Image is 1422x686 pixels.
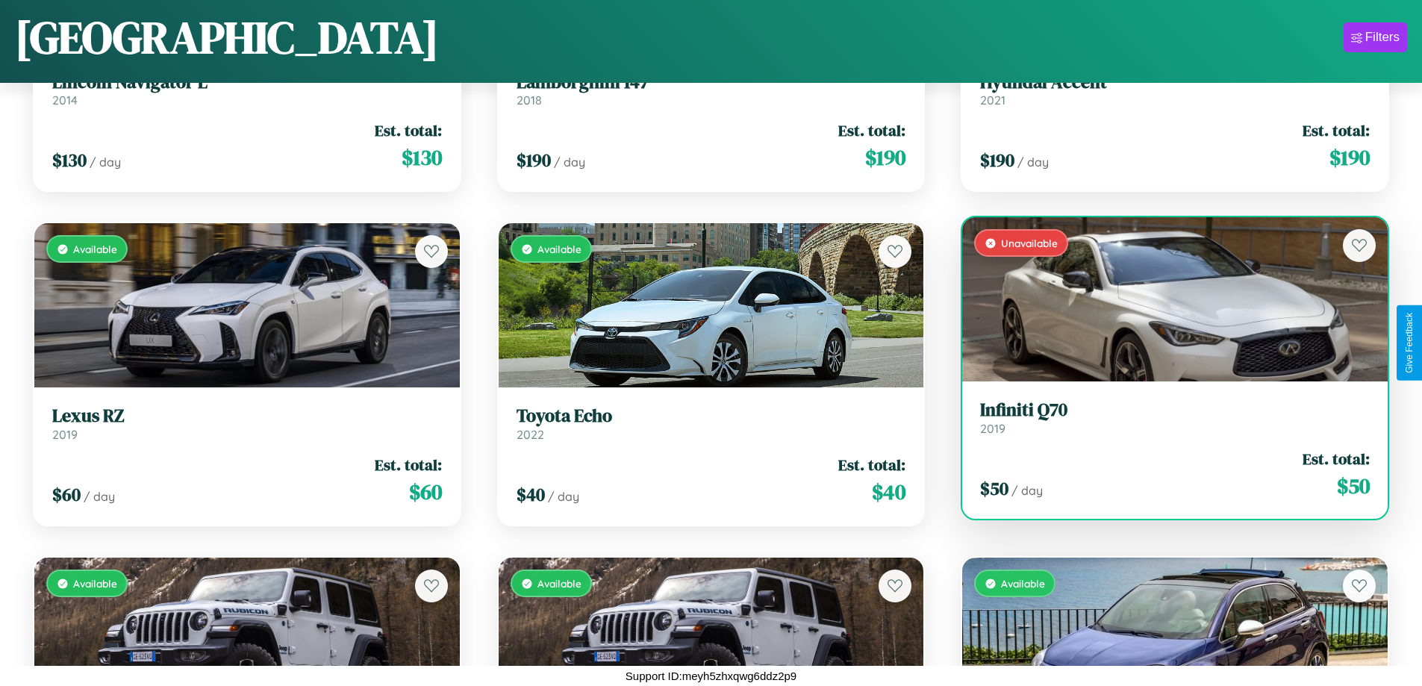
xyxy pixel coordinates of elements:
[537,577,581,590] span: Available
[1344,22,1407,52] button: Filters
[73,577,117,590] span: Available
[375,119,442,141] span: Est. total:
[980,93,1005,107] span: 2021
[980,148,1014,172] span: $ 190
[865,143,905,172] span: $ 190
[838,454,905,475] span: Est. total:
[517,405,906,427] h3: Toyota Echo
[1329,143,1370,172] span: $ 190
[980,399,1370,436] a: Infiniti Q702019
[1404,313,1415,373] div: Give Feedback
[1303,119,1370,141] span: Est. total:
[1001,237,1058,249] span: Unavailable
[1303,448,1370,470] span: Est. total:
[52,93,78,107] span: 2014
[517,93,542,107] span: 2018
[517,72,906,108] a: Lamborghini 1472018
[1017,155,1049,169] span: / day
[1365,30,1400,45] div: Filters
[626,666,796,686] p: Support ID: meyh5zhxqwg6ddz2p9
[517,427,544,442] span: 2022
[402,143,442,172] span: $ 130
[517,148,551,172] span: $ 190
[52,427,78,442] span: 2019
[980,72,1370,108] a: Hyundai Accent2021
[548,489,579,504] span: / day
[52,72,442,108] a: Lincoln Navigator L2014
[517,482,545,507] span: $ 40
[1001,577,1045,590] span: Available
[52,405,442,442] a: Lexus RZ2019
[52,482,81,507] span: $ 60
[375,454,442,475] span: Est. total:
[1337,471,1370,501] span: $ 50
[980,399,1370,421] h3: Infiniti Q70
[838,119,905,141] span: Est. total:
[537,243,581,255] span: Available
[1011,483,1043,498] span: / day
[980,421,1005,436] span: 2019
[517,405,906,442] a: Toyota Echo2022
[90,155,121,169] span: / day
[84,489,115,504] span: / day
[52,405,442,427] h3: Lexus RZ
[409,477,442,507] span: $ 60
[872,477,905,507] span: $ 40
[15,7,439,68] h1: [GEOGRAPHIC_DATA]
[52,148,87,172] span: $ 130
[554,155,585,169] span: / day
[73,243,117,255] span: Available
[980,476,1008,501] span: $ 50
